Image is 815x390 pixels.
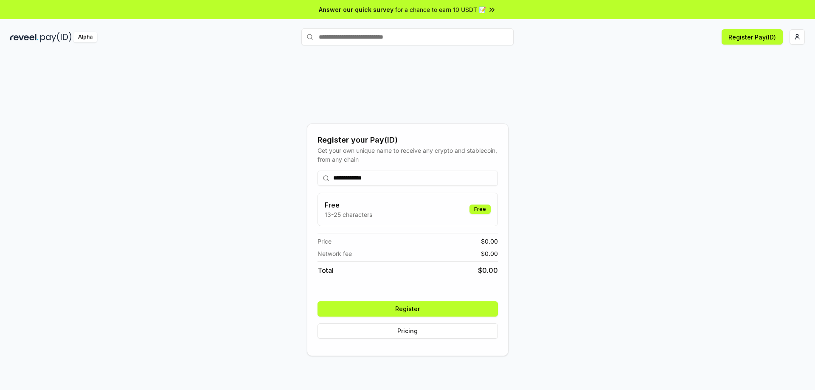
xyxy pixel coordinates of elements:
[10,32,39,42] img: reveel_dark
[318,265,334,275] span: Total
[481,237,498,246] span: $ 0.00
[318,249,352,258] span: Network fee
[325,200,372,210] h3: Free
[40,32,72,42] img: pay_id
[395,5,486,14] span: for a chance to earn 10 USDT 📝
[318,323,498,339] button: Pricing
[722,29,783,45] button: Register Pay(ID)
[318,237,332,246] span: Price
[319,5,393,14] span: Answer our quick survey
[478,265,498,275] span: $ 0.00
[318,146,498,164] div: Get your own unique name to receive any crypto and stablecoin, from any chain
[325,210,372,219] p: 13-25 characters
[73,32,97,42] div: Alpha
[469,205,491,214] div: Free
[318,301,498,317] button: Register
[481,249,498,258] span: $ 0.00
[318,134,498,146] div: Register your Pay(ID)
